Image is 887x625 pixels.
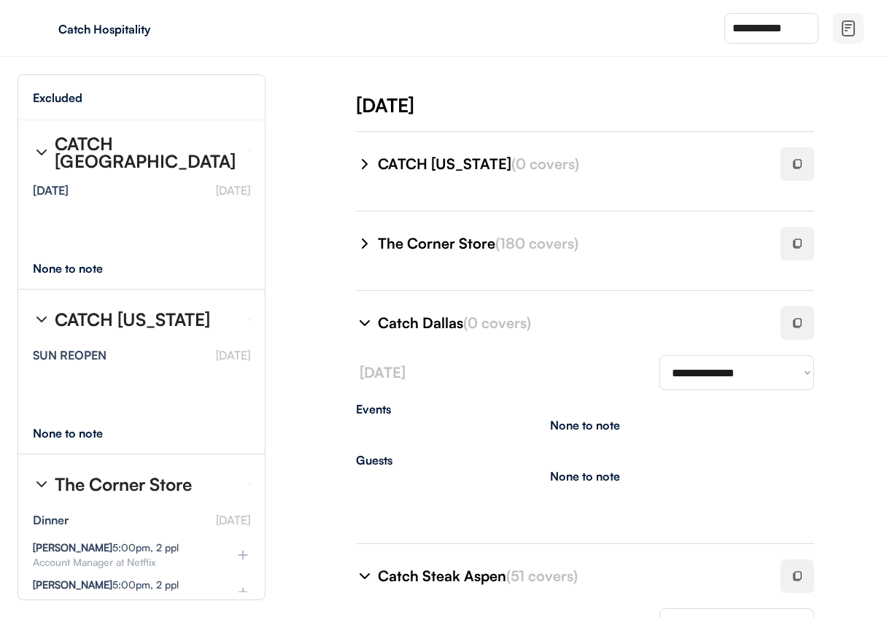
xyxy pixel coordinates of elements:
div: None to note [550,470,620,482]
font: (0 covers) [511,155,579,173]
div: [DATE] [33,185,69,196]
div: SUN REOPEN [33,349,106,361]
font: (51 covers) [506,567,578,585]
div: Catch Dallas [378,313,763,333]
div: CATCH [US_STATE] [55,311,210,328]
div: Catch Steak Aspen [378,566,763,586]
strong: [PERSON_NAME] [33,578,112,591]
img: chevron-right%20%281%29.svg [33,475,50,493]
div: None to note [33,263,130,274]
div: Events [356,403,814,415]
font: [DATE] [360,363,406,381]
div: The Corner Store [55,475,192,493]
font: [DATE] [216,513,250,527]
font: [DATE] [216,348,250,362]
div: CATCH [GEOGRAPHIC_DATA] [55,135,237,170]
div: 5:00pm, 2 ppl [33,543,179,553]
img: yH5BAEAAAAALAAAAAABAAEAAAIBRAA7 [29,17,53,40]
div: None to note [33,427,130,439]
font: (0 covers) [463,314,531,332]
font: [DATE] [216,183,250,198]
img: chevron-right%20%281%29.svg [356,314,373,332]
div: Catch Hospitality [58,23,242,35]
img: plus%20%281%29.svg [236,548,250,562]
div: Dinner [33,514,69,526]
img: chevron-right%20%281%29.svg [356,155,373,173]
div: None to note [550,419,620,431]
font: (180 covers) [495,234,578,252]
div: CATCH [US_STATE] [378,154,763,174]
div: The Corner Store [378,233,763,254]
img: chevron-right%20%281%29.svg [33,311,50,328]
div: Account Manager at Netflix [33,557,212,567]
div: [DATE] [356,92,887,118]
img: file-02.svg [840,20,857,37]
strong: [PERSON_NAME] [33,541,112,554]
img: chevron-right%20%281%29.svg [356,235,373,252]
div: Guests [356,454,814,466]
div: 5:00pm, 2 ppl [33,580,179,590]
div: Excluded [33,92,82,104]
img: plus%20%281%29.svg [236,585,250,599]
img: chevron-right%20%281%29.svg [356,567,373,585]
img: chevron-right%20%281%29.svg [33,144,50,161]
